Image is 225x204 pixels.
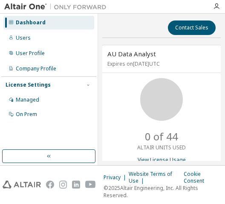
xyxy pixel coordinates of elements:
[46,180,54,189] img: facebook.svg
[16,111,37,118] div: On Prem
[104,184,222,199] p: © 2025 Altair Engineering, Inc. All Rights Reserved.
[16,65,56,72] div: Company Profile
[16,96,39,103] div: Managed
[168,20,216,35] button: Contact Sales
[107,60,213,67] p: Expires on [DATE] UTC
[16,50,45,57] div: User Profile
[138,156,186,163] a: View License Usage
[145,129,178,144] p: 0 of 44
[4,3,111,11] img: Altair One
[16,35,31,41] div: Users
[129,171,184,184] div: Website Terms of Use
[6,82,51,88] div: License Settings
[16,19,46,26] div: Dashboard
[137,144,186,151] p: ALTAIR UNITS USED
[104,174,129,181] div: Privacy
[3,180,41,189] img: altair_logo.svg
[107,50,156,58] span: AU Data Analyst
[184,171,222,184] div: Cookie Consent
[72,180,80,189] img: linkedin.svg
[85,180,96,189] img: youtube.svg
[59,180,67,189] img: instagram.svg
